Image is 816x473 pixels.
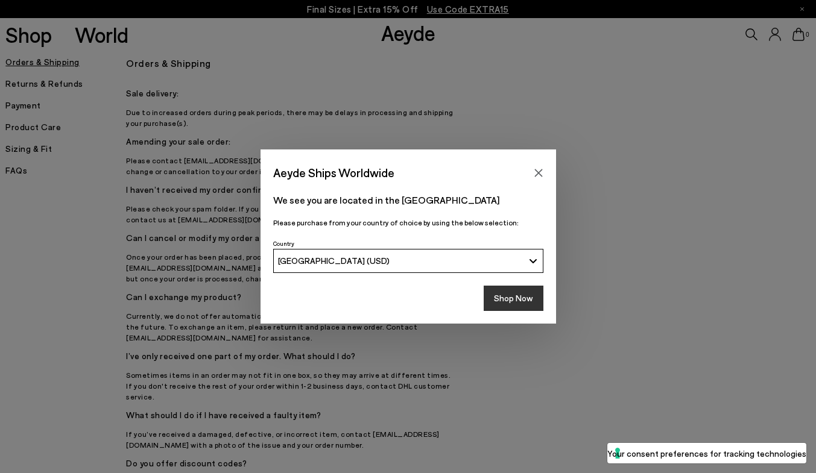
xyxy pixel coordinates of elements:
p: Please purchase from your country of choice by using the below selection: [273,217,543,228]
span: [GEOGRAPHIC_DATA] (USD) [278,255,390,266]
button: Your consent preferences for tracking technologies [607,443,806,463]
p: We see you are located in the [GEOGRAPHIC_DATA] [273,193,543,207]
span: Aeyde Ships Worldwide [273,162,394,183]
label: Your consent preferences for tracking technologies [607,447,806,460]
button: Close [530,164,548,182]
span: Country [273,240,294,247]
button: Shop Now [484,286,543,311]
